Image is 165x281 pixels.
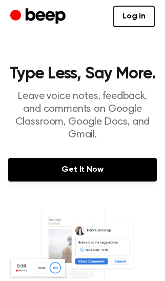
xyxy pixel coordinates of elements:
[10,7,68,27] a: Beep
[8,90,157,142] p: Leave voice notes, feedback, and comments on Google Classroom, Google Docs, and Gmail.
[113,6,155,27] a: Log in
[8,158,157,182] a: Get It Now
[8,66,157,82] h1: Type Less, Say More.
